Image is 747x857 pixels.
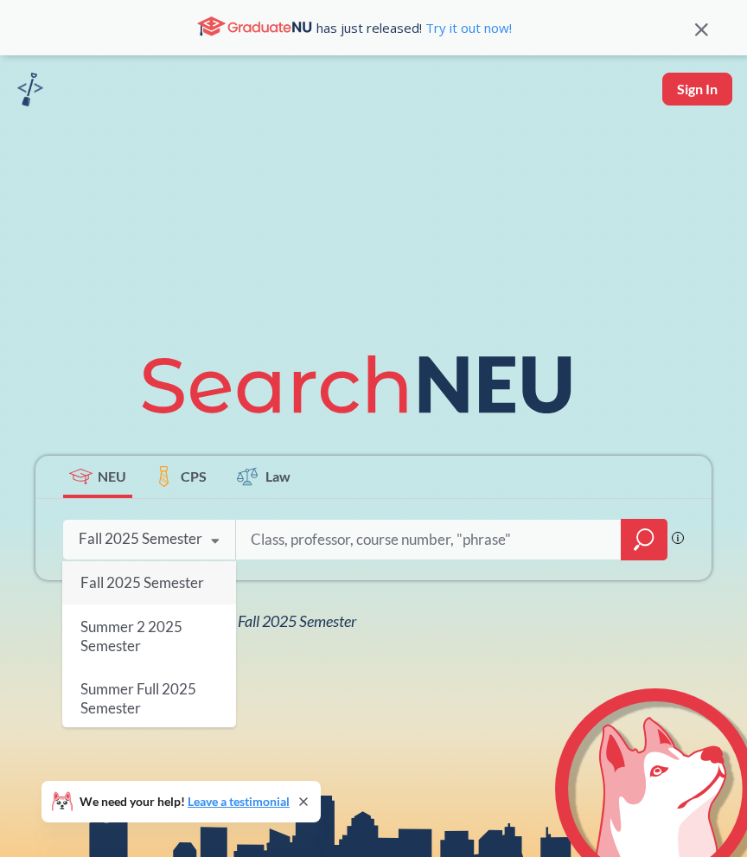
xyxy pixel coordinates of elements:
span: Fall 2025 Semester [80,573,204,592]
a: Leave a testimonial [188,794,290,809]
span: CPS [181,466,207,486]
a: sandbox logo [17,73,43,112]
div: Fall 2025 Semester [79,529,202,548]
span: has just released! [316,18,512,37]
img: sandbox logo [17,73,43,106]
button: Sign In [662,73,732,106]
span: NEU [98,466,126,486]
span: Summer Full 2025 Semester [80,680,196,717]
div: magnifying glass [621,519,667,560]
span: Summer 2 2025 Semester [80,617,182,654]
span: NEU Fall 2025 Semester [205,611,356,630]
span: We need your help! [80,796,290,808]
a: Try it out now! [422,19,512,36]
input: Class, professor, course number, "phrase" [249,521,609,558]
span: Law [265,466,290,486]
svg: magnifying glass [634,528,654,552]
